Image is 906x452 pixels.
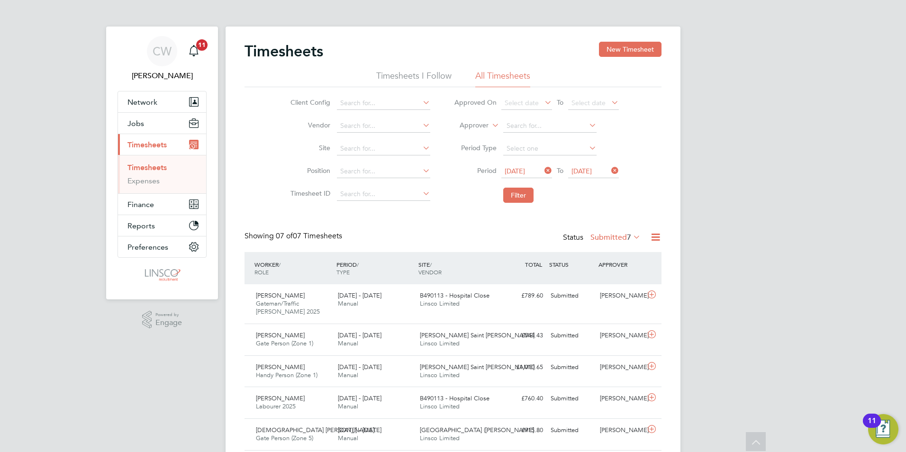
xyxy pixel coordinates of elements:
span: Gateman/Traffic [PERSON_NAME] 2025 [256,299,320,316]
div: Submitted [547,360,596,375]
span: [DATE] [505,167,525,175]
label: Approver [446,121,489,130]
nav: Main navigation [106,27,218,299]
input: Select one [503,142,597,155]
div: [PERSON_NAME] [596,423,645,438]
div: 11 [868,421,876,433]
div: Status [563,231,643,244]
input: Search for... [503,119,597,133]
span: Engage [155,319,182,327]
span: [PERSON_NAME] Saint [PERSON_NAME] [420,331,535,339]
input: Search for... [337,188,430,201]
span: Finance [127,200,154,209]
span: [GEOGRAPHIC_DATA] ([PERSON_NAME]… [420,426,540,434]
div: [PERSON_NAME] [596,288,645,304]
span: [DATE] - [DATE] [338,363,381,371]
span: [PERSON_NAME] Saint [PERSON_NAME] [420,363,535,371]
button: Open Resource Center, 11 new notifications [868,414,898,444]
span: TOTAL [525,261,542,268]
span: Linsco Limited [420,299,460,307]
label: Timesheet ID [288,189,330,198]
span: 7 [627,233,631,242]
div: WORKER [252,256,334,280]
div: £1,010.65 [498,360,547,375]
input: Search for... [337,119,430,133]
label: Approved On [454,98,497,107]
span: / [357,261,359,268]
h2: Timesheets [245,42,323,61]
label: Period Type [454,144,497,152]
label: Client Config [288,98,330,107]
div: [PERSON_NAME] [596,391,645,407]
div: SITE [416,256,498,280]
button: Filter [503,188,534,203]
span: Labourer 2025 [256,402,296,410]
span: [PERSON_NAME] [256,394,305,402]
span: Linsco Limited [420,434,460,442]
button: Network [118,91,206,112]
label: Position [288,166,330,175]
span: Powered by [155,311,182,319]
div: £760.40 [498,391,547,407]
div: STATUS [547,256,596,273]
a: Go to home page [118,267,207,282]
span: [DATE] - [DATE] [338,394,381,402]
div: [PERSON_NAME] [596,360,645,375]
span: Jobs [127,119,144,128]
a: 11 [184,36,203,66]
label: Period [454,166,497,175]
label: Vendor [288,121,330,129]
a: Timesheets [127,163,167,172]
span: Network [127,98,157,107]
div: £544.43 [498,328,547,344]
span: [DATE] - [DATE] [338,331,381,339]
div: APPROVER [596,256,645,273]
span: [DATE] - [DATE] [338,291,381,299]
span: / [430,261,432,268]
span: To [554,164,566,177]
a: Powered byEngage [142,311,182,329]
span: ROLE [254,268,269,276]
span: Linsco Limited [420,339,460,347]
span: Manual [338,371,358,379]
div: Showing [245,231,344,241]
div: £915.80 [498,423,547,438]
button: Timesheets [118,134,206,155]
span: Reports [127,221,155,230]
span: Preferences [127,243,168,252]
div: PERIOD [334,256,416,280]
span: Select date [505,99,539,107]
button: Preferences [118,236,206,257]
label: Site [288,144,330,152]
div: £789.60 [498,288,547,304]
div: [PERSON_NAME] [596,328,645,344]
span: [DATE] [571,167,592,175]
input: Search for... [337,165,430,178]
a: Expenses [127,176,160,185]
span: 07 of [276,231,293,241]
span: Gate Person (Zone 1) [256,339,313,347]
div: Submitted [547,423,596,438]
span: To [554,96,566,108]
div: Submitted [547,328,596,344]
span: Manual [338,299,358,307]
span: Manual [338,434,358,442]
span: CW [153,45,172,57]
span: 07 Timesheets [276,231,342,241]
button: Finance [118,194,206,215]
span: Manual [338,402,358,410]
div: Submitted [547,391,596,407]
img: linsco-logo-retina.png [142,267,181,282]
span: B490113 - Hospital Close [420,394,489,402]
input: Search for... [337,97,430,110]
div: Timesheets [118,155,206,193]
span: Gate Person (Zone 5) [256,434,313,442]
span: Chloe Whittall [118,70,207,81]
button: New Timesheet [599,42,661,57]
label: Submitted [590,233,641,242]
span: [DEMOGRAPHIC_DATA] [PERSON_NAME]… [256,426,381,434]
span: [PERSON_NAME] [256,291,305,299]
span: 11 [196,39,208,51]
span: TYPE [336,268,350,276]
span: B490113 - Hospital Close [420,291,489,299]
